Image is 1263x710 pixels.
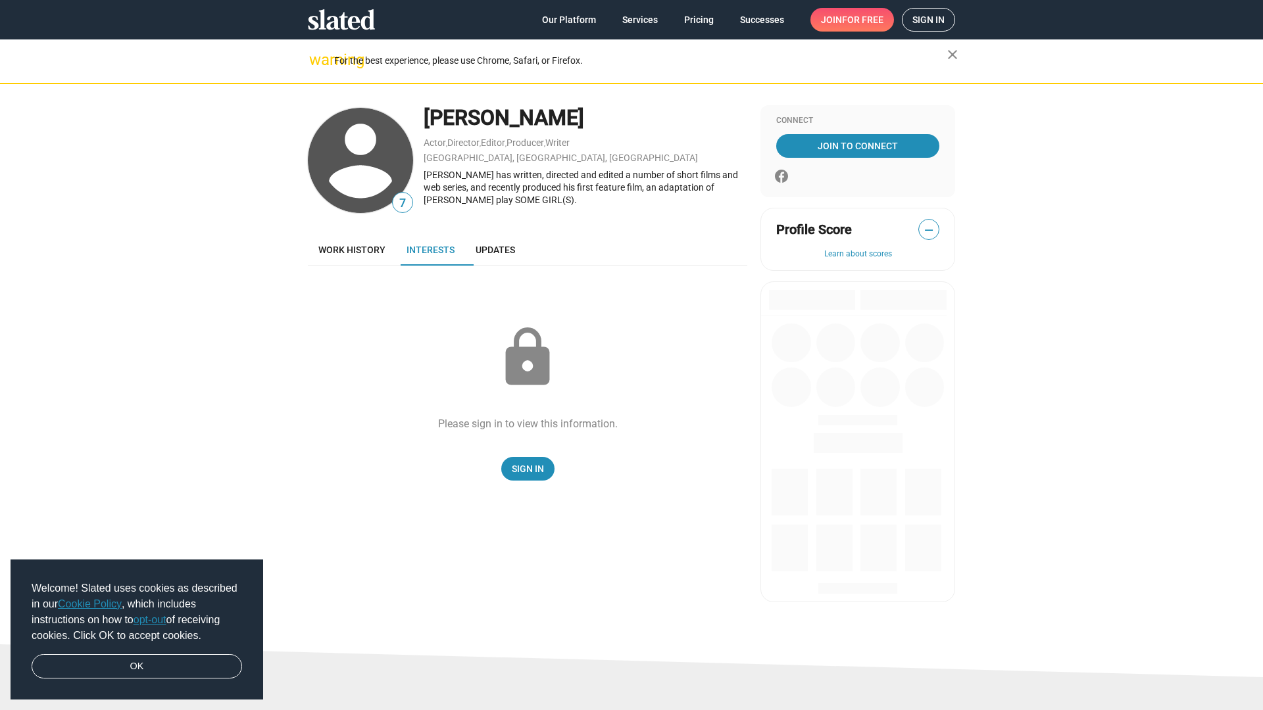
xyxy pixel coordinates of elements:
a: Work history [308,234,396,266]
a: Cookie Policy [58,598,122,609]
a: dismiss cookie message [32,654,242,679]
span: , [446,140,447,147]
a: Updates [465,234,526,266]
a: Editor [481,137,505,148]
div: [PERSON_NAME] [424,104,747,132]
a: Actor [424,137,446,148]
span: Interests [407,245,455,255]
span: — [919,222,939,239]
span: Profile Score [776,221,852,239]
a: Writer [545,137,570,148]
a: Join To Connect [776,134,939,158]
span: Services [622,8,658,32]
span: for free [842,8,883,32]
span: Work history [318,245,385,255]
span: Sign in [912,9,945,31]
a: Services [612,8,668,32]
a: Joinfor free [810,8,894,32]
span: Our Platform [542,8,596,32]
span: 7 [393,195,412,212]
a: Producer [507,137,544,148]
span: Sign In [512,457,544,481]
span: Pricing [684,8,714,32]
div: For the best experience, please use Chrome, Safari, or Firefox. [334,52,947,70]
a: Interests [396,234,465,266]
mat-icon: lock [495,325,560,390]
span: Updates [476,245,515,255]
div: Connect [776,116,939,126]
span: Join To Connect [779,134,937,158]
a: Pricing [674,8,724,32]
a: Director [447,137,480,148]
a: Sign In [501,457,555,481]
span: , [505,140,507,147]
mat-icon: warning [309,52,325,68]
div: cookieconsent [11,559,263,700]
a: Our Platform [532,8,607,32]
span: Welcome! Slated uses cookies as described in our , which includes instructions on how to of recei... [32,580,242,644]
a: [GEOGRAPHIC_DATA], [GEOGRAPHIC_DATA], [GEOGRAPHIC_DATA] [424,153,698,163]
span: Successes [740,8,784,32]
div: Please sign in to view this information. [438,417,618,431]
a: opt-out [134,614,166,625]
a: Sign in [902,8,955,32]
button: Learn about scores [776,249,939,260]
div: [PERSON_NAME] has written, directed and edited a number of short films and web series, and recent... [424,169,747,206]
a: Successes [730,8,795,32]
span: Join [821,8,883,32]
mat-icon: close [945,47,960,62]
span: , [480,140,481,147]
span: , [544,140,545,147]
